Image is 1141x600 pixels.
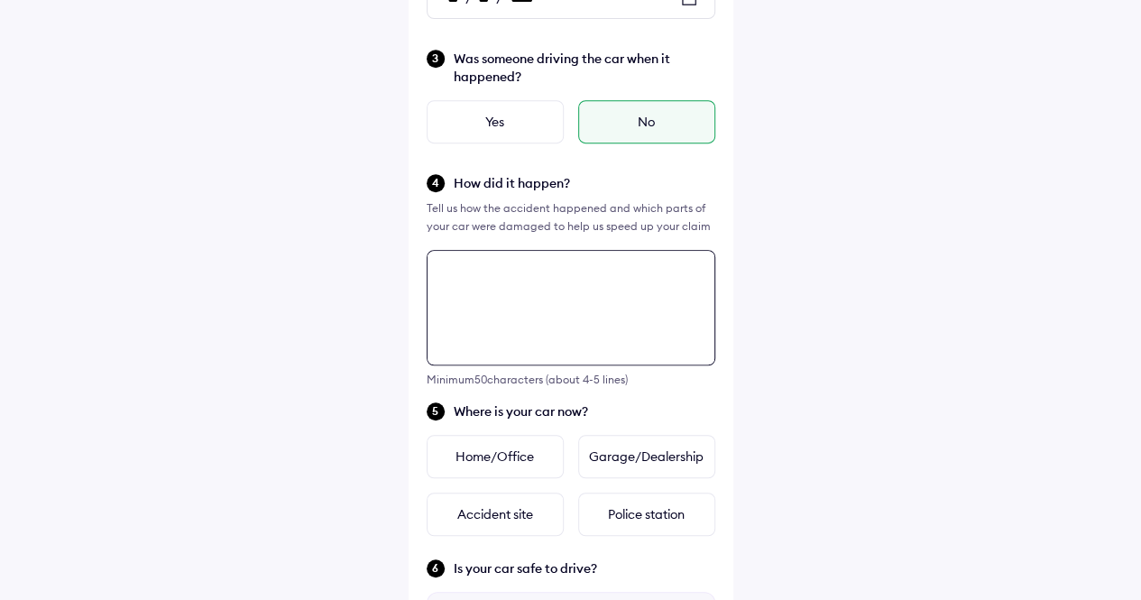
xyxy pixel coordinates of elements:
[427,373,715,386] div: Minimum 50 characters (about 4-5 lines)
[427,493,564,536] div: Accident site
[454,402,715,420] span: Where is your car now?
[578,493,715,536] div: Police station
[427,435,564,478] div: Home/Office
[454,174,715,192] span: How did it happen?
[427,100,564,143] div: Yes
[454,559,715,577] span: Is your car safe to drive?
[578,435,715,478] div: Garage/Dealership
[454,50,715,86] span: Was someone driving the car when it happened?
[578,100,715,143] div: No
[427,199,715,235] div: Tell us how the accident happened and which parts of your car were damaged to help us speed up yo...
